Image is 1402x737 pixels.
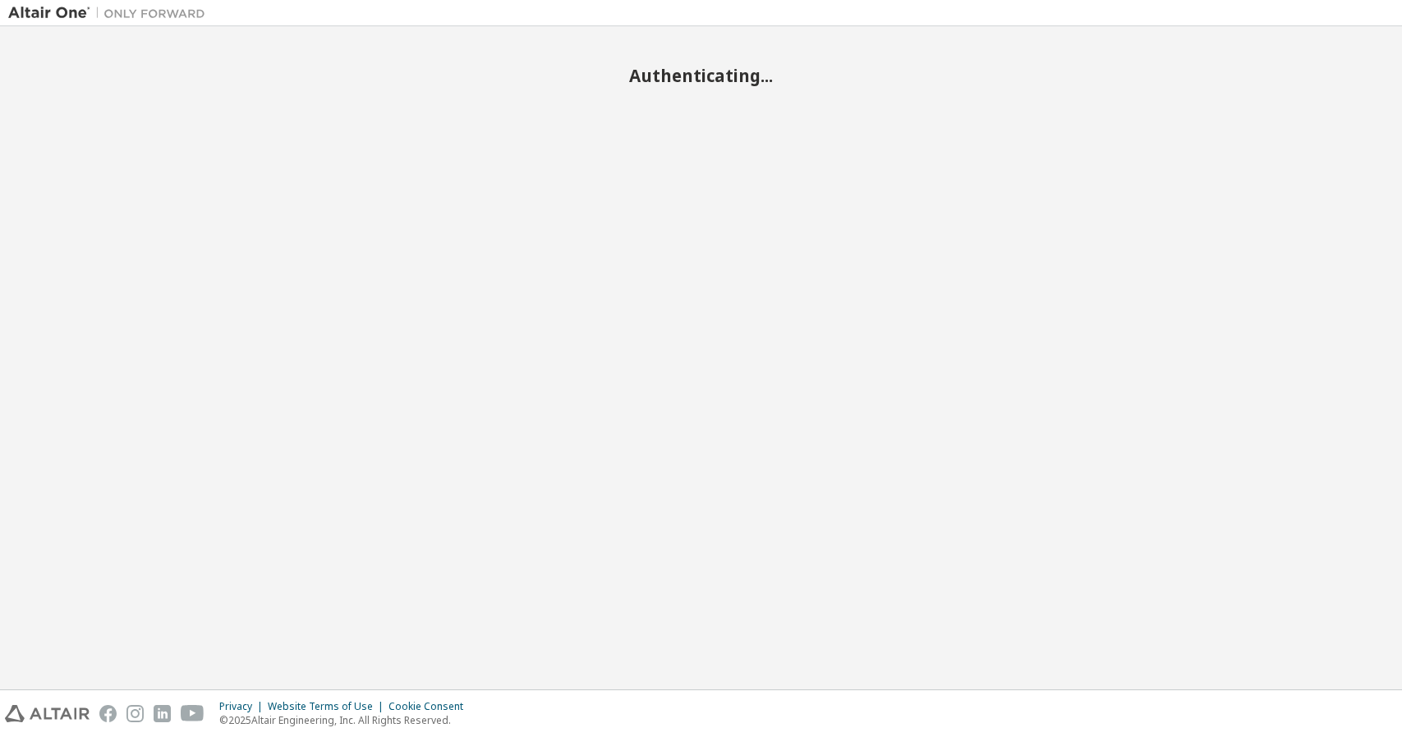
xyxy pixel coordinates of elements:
[219,713,473,727] p: © 2025 Altair Engineering, Inc. All Rights Reserved.
[219,700,268,713] div: Privacy
[268,700,388,713] div: Website Terms of Use
[388,700,473,713] div: Cookie Consent
[99,705,117,722] img: facebook.svg
[181,705,205,722] img: youtube.svg
[8,5,214,21] img: Altair One
[8,65,1394,86] h2: Authenticating...
[154,705,171,722] img: linkedin.svg
[5,705,90,722] img: altair_logo.svg
[126,705,144,722] img: instagram.svg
